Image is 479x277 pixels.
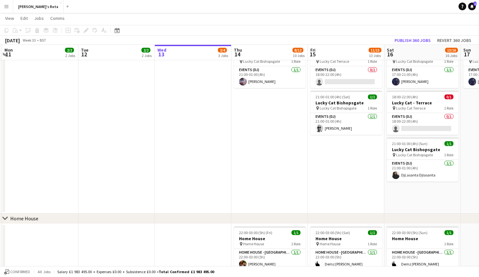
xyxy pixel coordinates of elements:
[392,94,418,99] span: 18:00-22:00 (4h)
[40,38,46,43] div: BST
[320,241,340,246] span: Home House
[32,14,46,22] a: Jobs
[444,59,453,64] span: 1 Role
[462,51,471,58] span: 17
[310,236,382,241] h3: Home House
[387,44,459,88] app-job-card: 17:00-21:00 (4h)1/1Lucky Cat Bishopsgate Lucky Cat Bishopsgate1 RoleEvents (DJ)1/117:00-21:00 (4h...
[5,37,20,44] div: [DATE]
[392,141,427,146] span: 21:00-01:00 (4h) (Sun)
[310,44,382,88] div: 18:00-22:00 (4h)0/1Lucky Cat - Terrace Lucky Cat Terrace1 RoleEvents (DJ)0/118:00-22:00 (4h)
[444,152,453,157] span: 1 Role
[243,241,264,246] span: Home House
[387,226,459,271] app-job-card: 22:00-03:00 (5h) (Sun)1/1Home House1 RoleHOME HOUSE - [GEOGRAPHIC_DATA]1/122:00-03:00 (5h)Demz [P...
[368,59,377,64] span: 1 Role
[291,59,300,64] span: 1 Role
[387,147,459,152] h3: Lucky Cat Bishopsgate
[233,51,242,58] span: 14
[234,249,306,271] app-card-role: HOME HOUSE - [GEOGRAPHIC_DATA]1/122:00-03:00 (5h)[PERSON_NAME]
[239,230,272,235] span: 22:00-03:00 (5h) (Fri)
[396,59,433,64] span: Lucky Cat Bishopsgate
[80,51,88,58] span: 12
[310,66,382,88] app-card-role: Events (DJ)0/118:00-22:00 (4h)
[10,215,38,222] div: Home House
[243,59,280,64] span: Lucky Cat Bishopsgate
[396,152,433,157] span: Lucky Cat Bishopsgate
[293,53,305,58] div: 10 Jobs
[463,47,471,53] span: Sun
[387,100,459,106] h3: Lucky Cat - Terrace
[81,47,88,53] span: Tue
[310,91,382,135] app-job-card: 21:00-01:00 (4h) (Sat)1/1Lucky Cat Bishopsgate Lucky Cat Bishopsgate1 RoleEvents (DJ)1/121:00-01:...
[368,241,377,246] span: 1 Role
[320,59,349,64] span: Lucky Cat Terrace
[234,226,306,271] app-job-card: 22:00-03:00 (5h) (Fri)1/1Home House Home House1 RoleHOME HOUSE - [GEOGRAPHIC_DATA]1/122:00-03:00 ...
[65,48,74,53] span: 2/2
[468,3,476,10] a: 1
[387,91,459,135] app-job-card: 18:00-22:00 (4h)0/1Lucky Cat - Terrace Lucky Cat Terrace1 RoleEvents (DJ)0/118:00-22:00 (4h)
[320,106,356,110] span: Lucky Cat Bishopsgate
[142,53,152,58] div: 2 Jobs
[3,14,17,22] a: View
[310,47,315,53] span: Fri
[368,106,377,110] span: 1 Role
[234,47,242,53] span: Thu
[20,15,28,21] span: Edit
[368,230,377,235] span: 1/1
[310,249,382,271] app-card-role: HOME HOUSE - [GEOGRAPHIC_DATA]1/122:00-03:00 (5h)Demz [PERSON_NAME]
[435,36,474,45] button: Revert 360 jobs
[387,137,459,182] app-job-card: 21:00-01:00 (4h) (Sun)1/1Lucky Cat Bishopsgate Lucky Cat Bishopsgate1 RoleEvents (DJ)1/121:00-01:...
[444,230,453,235] span: 1/1
[396,106,426,110] span: Lucky Cat Terrace
[36,269,52,274] span: All jobs
[234,236,306,241] h3: Home House
[310,100,382,106] h3: Lucky Cat Bishopsgate
[387,113,459,135] app-card-role: Events (DJ)0/118:00-22:00 (4h)
[387,160,459,182] app-card-role: Events (DJ)1/121:00-01:00 (4h)DjLasanta Djlasanta
[50,15,65,21] span: Comms
[291,241,300,246] span: 1 Role
[387,236,459,241] h3: Home House
[291,230,300,235] span: 1/1
[310,113,382,135] app-card-role: Events (DJ)1/121:00-01:00 (4h)[PERSON_NAME]
[48,14,67,22] a: Comms
[65,53,75,58] div: 2 Jobs
[292,48,303,53] span: 8/12
[234,44,306,88] app-job-card: 21:00-01:00 (4h) (Fri)1/1Lucky Cat Bishopsgate Lucky Cat Bishopsgate1 RoleEvents (DJ)1/121:00-01:...
[141,48,150,53] span: 2/2
[18,14,30,22] a: Edit
[368,94,377,99] span: 1/1
[444,106,453,110] span: 1 Role
[387,66,459,88] app-card-role: Events (DJ)1/117:00-21:00 (4h)[PERSON_NAME]
[34,15,44,21] span: Jobs
[5,15,14,21] span: View
[10,270,30,274] span: Confirmed
[369,53,381,58] div: 13 Jobs
[156,51,166,58] span: 13
[309,51,315,58] span: 15
[386,51,394,58] span: 16
[218,48,227,53] span: 2/4
[310,226,382,271] app-job-card: 22:00-03:00 (5h) (Sat)1/1Home House Home House1 RoleHOME HOUSE - [GEOGRAPHIC_DATA]1/122:00-03:00 ...
[315,94,350,99] span: 21:00-01:00 (4h) (Sat)
[445,48,458,53] span: 13/16
[474,2,476,6] span: 1
[218,53,228,58] div: 3 Jobs
[4,51,13,58] span: 11
[315,230,350,235] span: 22:00-03:00 (5h) (Sat)
[392,36,433,45] button: Publish 360 jobs
[13,0,64,13] button: [PERSON_NAME]'s Rota
[21,38,37,43] span: Week 33
[392,230,427,235] span: 22:00-03:00 (5h) (Sun)
[234,66,306,88] app-card-role: Events (DJ)1/121:00-01:00 (4h)[PERSON_NAME]
[444,94,453,99] span: 0/1
[3,268,31,275] button: Confirmed
[444,141,453,146] span: 1/1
